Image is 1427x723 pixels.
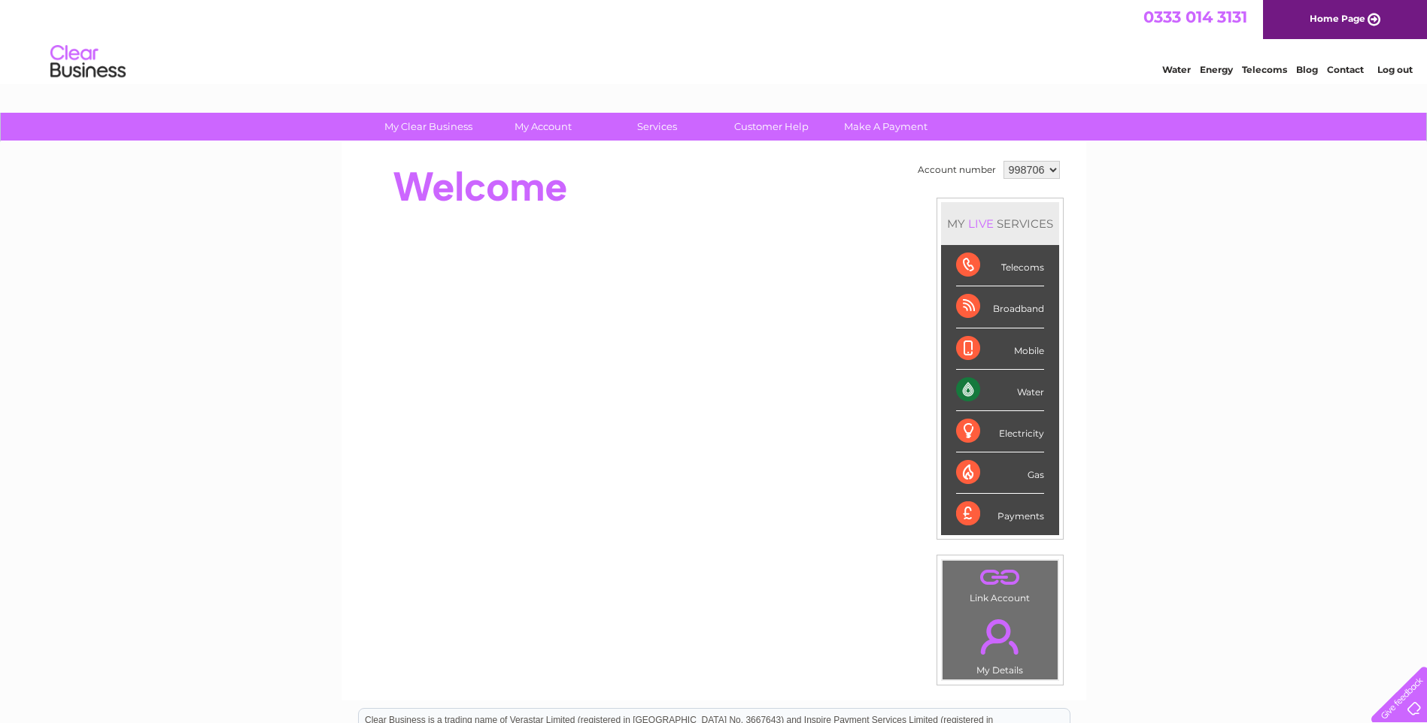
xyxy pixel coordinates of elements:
a: My Clear Business [366,113,490,141]
a: My Account [481,113,605,141]
a: Telecoms [1242,64,1287,75]
div: Payments [956,494,1044,534]
div: Mobile [956,328,1044,370]
a: Log out [1377,64,1413,75]
a: Make A Payment [824,113,948,141]
a: Services [595,113,719,141]
a: Energy [1200,64,1233,75]
div: Electricity [956,411,1044,452]
img: logo.png [50,39,126,85]
a: . [946,610,1054,663]
td: Link Account [942,560,1058,607]
td: Account number [914,157,1000,183]
a: Contact [1327,64,1364,75]
a: 0333 014 3131 [1143,8,1247,26]
a: Water [1162,64,1191,75]
div: Broadband [956,286,1044,328]
td: My Details [942,607,1058,680]
div: Water [956,370,1044,411]
a: Blog [1296,64,1318,75]
div: MY SERVICES [941,202,1059,245]
a: Customer Help [709,113,833,141]
a: . [946,564,1054,591]
div: Gas [956,452,1044,494]
div: Clear Business is a trading name of Verastar Limited (registered in [GEOGRAPHIC_DATA] No. 3667643... [359,8,1070,73]
div: Telecoms [956,245,1044,286]
div: LIVE [965,216,997,231]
